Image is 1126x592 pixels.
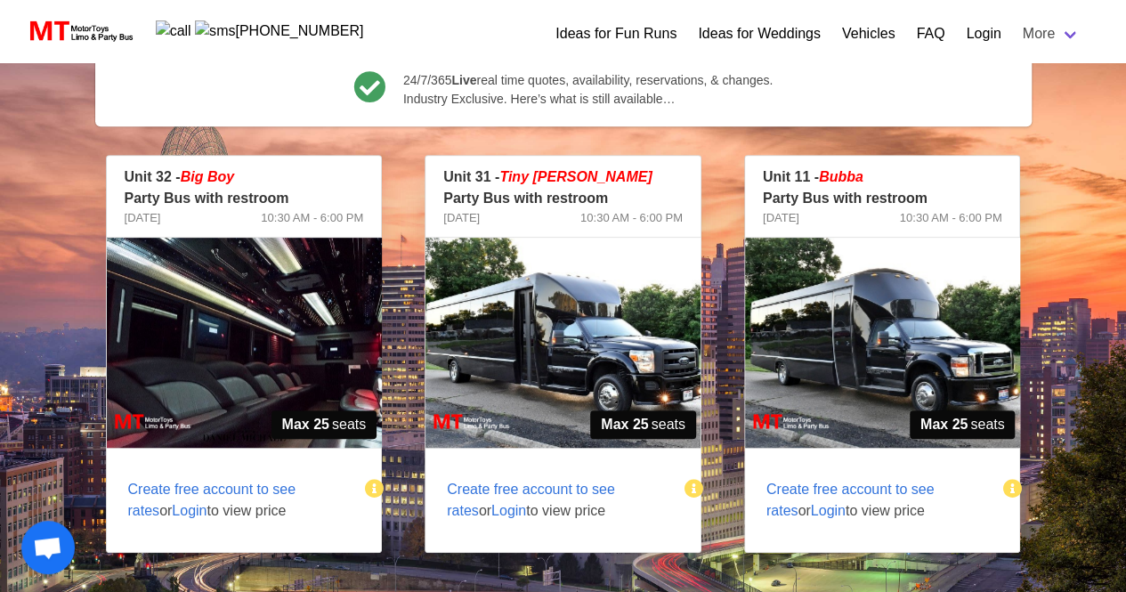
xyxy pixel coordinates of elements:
p: Party Bus with restroom [763,188,1002,209]
a: Login [966,23,1000,45]
span: Create free account to see rates [128,482,296,518]
span: Tiny [PERSON_NAME] [499,169,652,184]
img: 32%2002.jpg [107,238,382,448]
span: or to view price [107,458,368,543]
a: Ideas for Fun Runs [555,23,676,45]
span: or to view price [425,458,686,543]
span: Create free account to see rates [766,482,935,518]
span: [DATE] [125,209,161,227]
span: seats [910,410,1016,439]
img: sms [195,20,235,42]
img: call [156,20,191,42]
span: seats [590,410,696,439]
a: [PHONE_NUMBER] [145,13,375,50]
span: 10:30 AM - 6:00 PM [261,209,363,227]
span: [DATE] [763,209,799,227]
p: Unit 31 - [443,166,683,188]
b: Live [451,73,476,87]
span: seats [271,410,377,439]
em: Bubba [819,169,863,184]
div: Open chat [21,521,75,574]
span: Industry Exclusive. Here’s what is still available… [403,90,773,109]
span: [DATE] [443,209,480,227]
a: Vehicles [842,23,895,45]
p: Party Bus with restroom [125,188,364,209]
img: MotorToys Logo [25,19,134,44]
span: Login [491,503,526,518]
span: [PHONE_NUMBER] [156,23,364,38]
p: Unit 32 - [125,166,364,188]
strong: Max 25 [920,414,968,435]
img: 11%2001.jpg [745,238,1020,448]
strong: Max 25 [601,414,648,435]
img: 31%2001.jpg [425,238,701,448]
p: Party Bus with restroom [443,188,683,209]
span: 24/7/365 real time quotes, availability, reservations, & changes. [403,71,773,90]
span: 10:30 AM - 6:00 PM [580,209,683,227]
p: Unit 11 - [763,166,1002,188]
strong: Max 25 [282,414,329,435]
a: Ideas for Weddings [698,23,821,45]
em: Big Boy [181,169,234,184]
a: FAQ [916,23,944,45]
span: or to view price [745,458,1006,543]
span: Login [172,503,207,518]
span: 10:30 AM - 6:00 PM [900,209,1002,227]
span: Login [811,503,846,518]
span: Create free account to see rates [447,482,615,518]
a: More [1012,16,1090,52]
